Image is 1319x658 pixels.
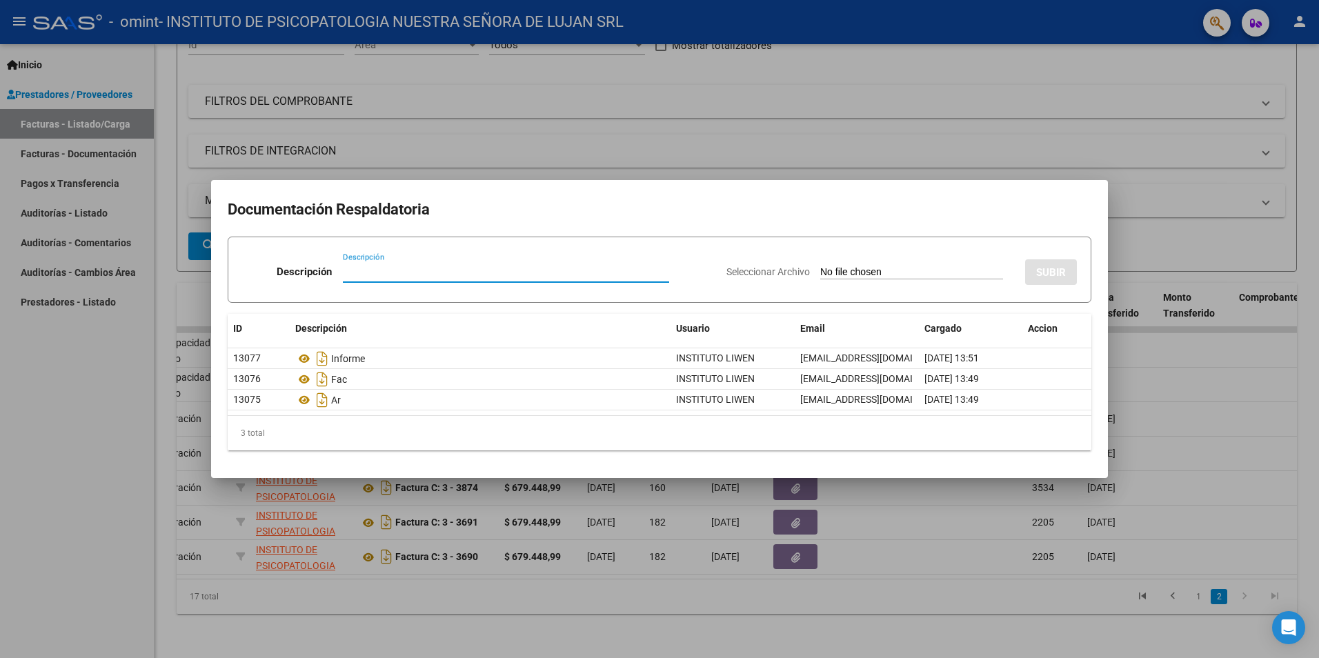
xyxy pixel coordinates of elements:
[919,314,1022,343] datatable-header-cell: Cargado
[676,373,755,384] span: INSTITUTO LIWEN
[313,368,331,390] i: Descargar documento
[676,323,710,334] span: Usuario
[671,314,795,343] datatable-header-cell: Usuario
[800,373,953,384] span: [EMAIL_ADDRESS][DOMAIN_NAME]
[228,197,1091,223] h2: Documentación Respaldatoria
[1022,314,1091,343] datatable-header-cell: Accion
[1025,259,1077,285] button: SUBIR
[924,394,979,405] span: [DATE] 13:49
[233,352,261,363] span: 13077
[726,266,810,277] span: Seleccionar Archivo
[1028,323,1058,334] span: Accion
[277,264,332,280] p: Descripción
[800,394,953,405] span: [EMAIL_ADDRESS][DOMAIN_NAME]
[295,323,347,334] span: Descripción
[290,314,671,343] datatable-header-cell: Descripción
[924,373,979,384] span: [DATE] 13:49
[800,323,825,334] span: Email
[800,352,953,363] span: [EMAIL_ADDRESS][DOMAIN_NAME]
[313,389,331,411] i: Descargar documento
[295,348,665,370] div: Informe
[295,368,665,390] div: Fac
[1036,266,1066,279] span: SUBIR
[676,352,755,363] span: INSTITUTO LIWEN
[795,314,919,343] datatable-header-cell: Email
[1272,611,1305,644] div: Open Intercom Messenger
[924,323,962,334] span: Cargado
[228,314,290,343] datatable-header-cell: ID
[924,352,979,363] span: [DATE] 13:51
[313,348,331,370] i: Descargar documento
[233,323,242,334] span: ID
[676,394,755,405] span: INSTITUTO LIWEN
[233,394,261,405] span: 13075
[295,389,665,411] div: Ar
[228,416,1091,450] div: 3 total
[233,373,261,384] span: 13076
